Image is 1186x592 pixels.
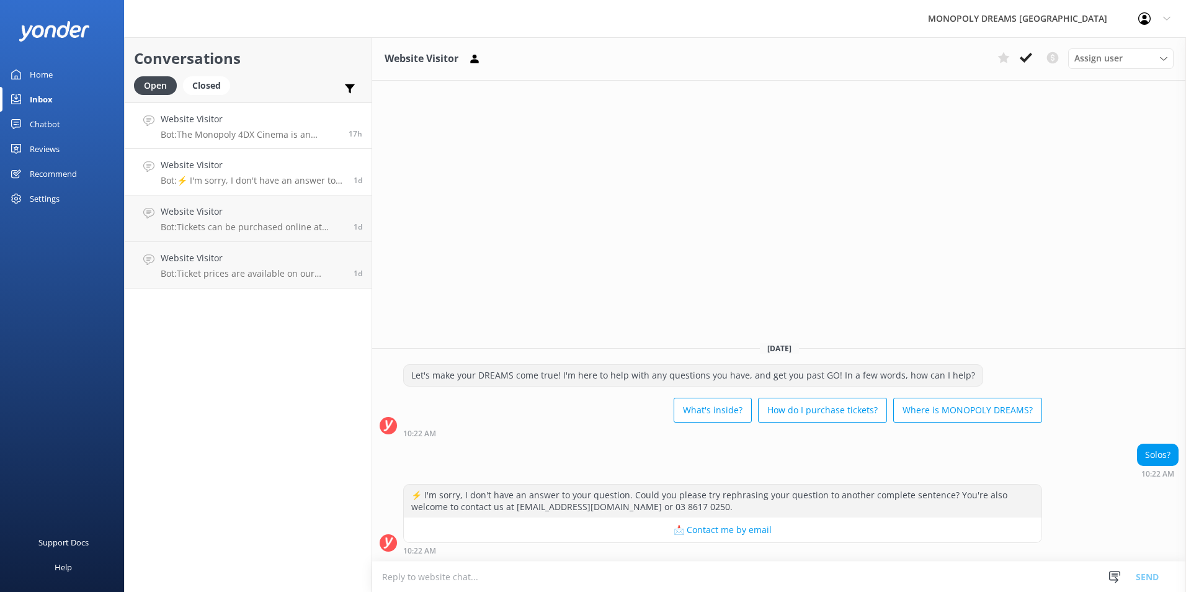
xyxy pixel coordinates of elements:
span: Sep 17 2025 05:02pm (UTC +10:00) Australia/Sydney [354,268,362,279]
span: Sep 18 2025 10:22am (UTC +10:00) Australia/Sydney [354,175,362,186]
div: Closed [183,76,230,95]
h4: Website Visitor [161,112,339,126]
span: [DATE] [760,343,799,354]
div: Inbox [30,87,53,112]
h3: Website Visitor [385,51,458,67]
span: Sep 18 2025 10:16pm (UTC +10:00) Australia/Sydney [349,128,362,139]
div: Let's make your DREAMS come true! I'm here to help with any questions you have, and get you past ... [404,365,983,386]
div: Assign User [1068,48,1174,68]
div: Sep 18 2025 10:22am (UTC +10:00) Australia/Sydney [403,546,1042,555]
p: Bot: Tickets can be purchased online at [URL][DOMAIN_NAME] or at our Admissions Desk inside MONOP... [161,222,344,233]
div: Reviews [30,137,60,161]
div: Sep 18 2025 10:22am (UTC +10:00) Australia/Sydney [403,429,1042,437]
span: Sep 17 2025 05:53pm (UTC +10:00) Australia/Sydney [354,222,362,232]
h4: Website Visitor [161,205,344,218]
div: Sep 18 2025 10:22am (UTC +10:00) Australia/Sydney [1137,469,1179,478]
a: Website VisitorBot:⚡ I'm sorry, I don't have an answer to your question. Could you please try rep... [125,149,372,195]
a: Website VisitorBot:Ticket prices are available on our bookings webpage at [URL][DOMAIN_NAME].1d [125,242,372,289]
button: Where is MONOPOLY DREAMS? [893,398,1042,423]
p: Bot: Ticket prices are available on our bookings webpage at [URL][DOMAIN_NAME]. [161,268,344,279]
button: 📩 Contact me by email [404,518,1041,542]
p: Bot: ⚡ I'm sorry, I don't have an answer to your question. Could you please try rephrasing your q... [161,175,344,186]
strong: 10:22 AM [1141,470,1174,478]
p: Bot: The Monopoly 4DX Cinema is an immersive 3D adventure through [GEOGRAPHIC_DATA] with Mr. Mono... [161,129,339,140]
a: Open [134,78,183,92]
a: Closed [183,78,236,92]
div: Open [134,76,177,95]
strong: 10:22 AM [403,430,436,437]
h4: Website Visitor [161,251,344,265]
a: Website VisitorBot:Tickets can be purchased online at [URL][DOMAIN_NAME] or at our Admissions Des... [125,195,372,242]
div: Home [30,62,53,87]
h4: Website Visitor [161,158,344,172]
div: Help [55,555,72,580]
div: Recommend [30,161,77,186]
span: Assign user [1074,52,1123,65]
div: Support Docs [38,530,89,555]
div: Chatbot [30,112,60,137]
button: What's inside? [674,398,752,423]
div: Settings [30,186,60,211]
button: How do I purchase tickets? [758,398,887,423]
h2: Conversations [134,47,362,70]
div: ⚡ I'm sorry, I don't have an answer to your question. Could you please try rephrasing your questi... [404,485,1041,518]
strong: 10:22 AM [403,547,436,555]
div: Solos? [1138,444,1178,465]
a: Website VisitorBot:The Monopoly 4DX Cinema is an immersive 3D adventure through [GEOGRAPHIC_DATA]... [125,102,372,149]
img: yonder-white-logo.png [19,21,90,42]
